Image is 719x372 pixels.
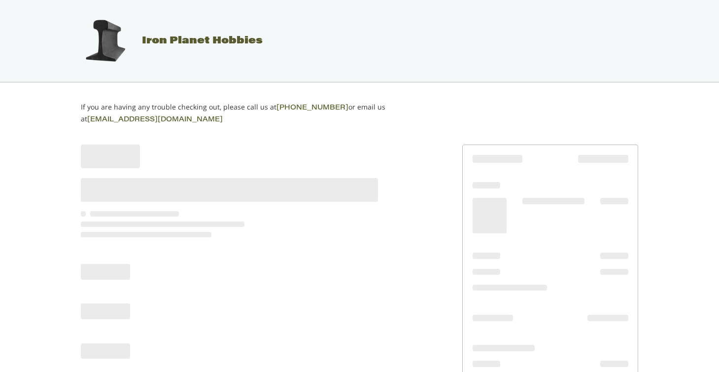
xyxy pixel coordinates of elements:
[142,36,263,46] span: Iron Planet Hobbies
[87,116,223,123] a: [EMAIL_ADDRESS][DOMAIN_NAME]
[70,36,263,46] a: Iron Planet Hobbies
[276,105,348,112] a: [PHONE_NUMBER]
[80,16,130,66] img: Iron Planet Hobbies
[81,102,416,125] p: If you are having any trouble checking out, please call us at or email us at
